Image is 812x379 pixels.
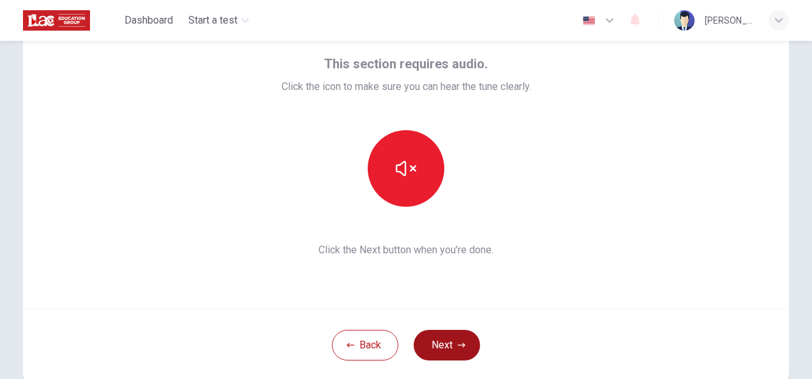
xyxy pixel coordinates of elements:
[581,16,597,26] img: en
[332,330,398,360] button: Back
[324,54,488,74] span: This section requires audio.
[23,8,90,33] img: ILAC logo
[414,330,480,360] button: Next
[282,242,531,258] span: Click the Next button when you’re done.
[183,9,254,32] button: Start a test
[674,10,695,31] img: Profile picture
[282,79,531,94] span: Click the icon to make sure you can hear the tune clearly.
[188,13,237,28] span: Start a test
[124,13,173,28] span: Dashboard
[119,9,178,32] button: Dashboard
[705,13,753,28] div: [PERSON_NAME]
[23,8,119,33] a: ILAC logo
